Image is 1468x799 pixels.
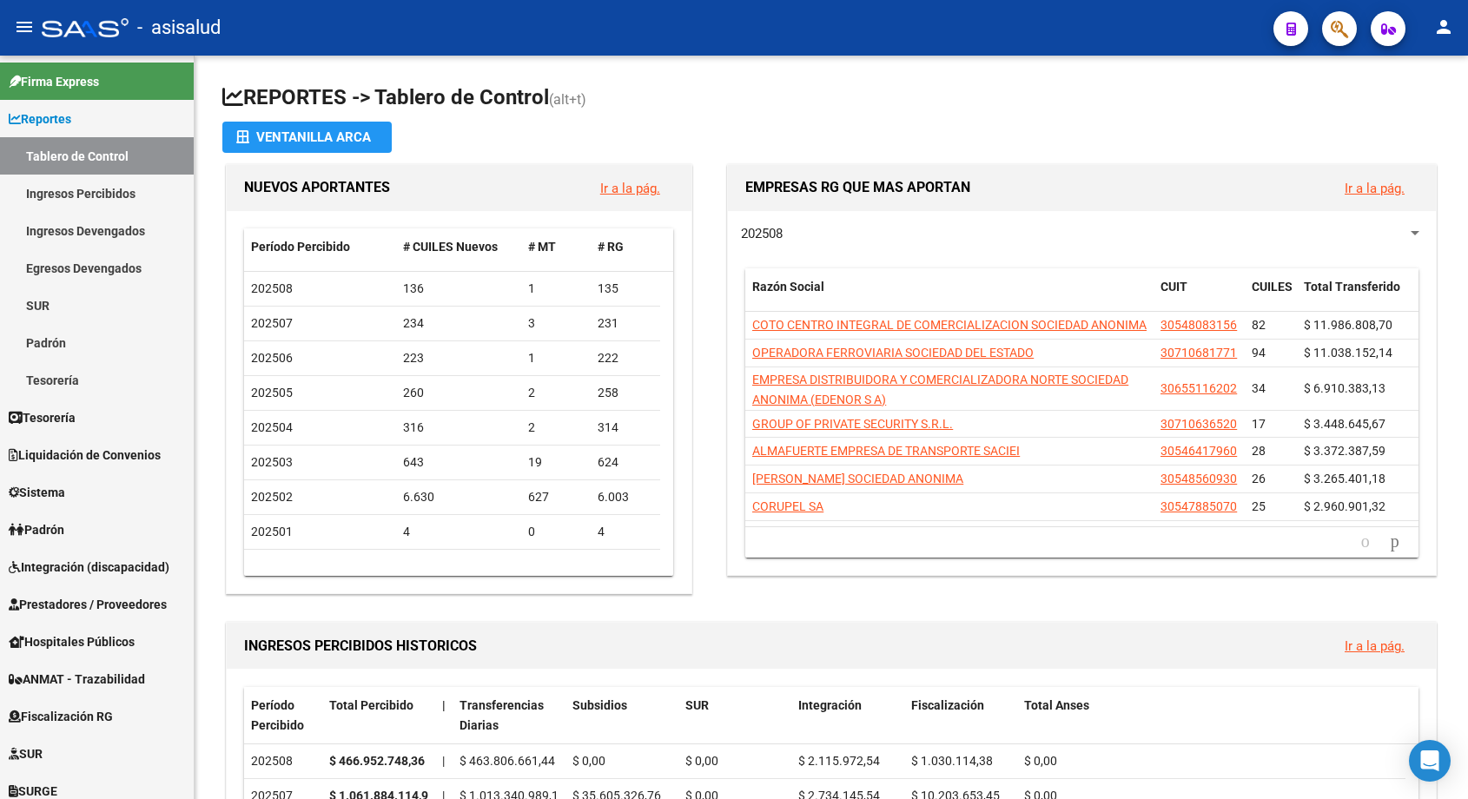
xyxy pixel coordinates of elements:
button: Ir a la pág. [1331,172,1418,204]
span: 25 [1252,499,1266,513]
div: 1 [528,279,584,299]
a: Ir a la pág. [1345,181,1405,196]
span: # RG [598,240,624,254]
span: $ 0,00 [685,754,718,768]
span: SUR [9,744,43,763]
span: Integración (discapacidad) [9,558,169,577]
span: Total Transferido [1304,280,1400,294]
span: 202502 [251,490,293,504]
span: Transferencias Diarias [460,698,544,732]
button: Ir a la pág. [1331,630,1418,662]
div: 316 [403,418,515,438]
span: $ 11.986.808,70 [1304,318,1392,332]
span: - asisalud [137,9,221,47]
div: 627 [528,487,584,507]
span: Período Percibido [251,698,304,732]
div: 314 [598,418,653,438]
span: Tesorería [9,408,76,427]
datatable-header-cell: Total Percibido [322,687,435,744]
div: 260 [403,383,515,403]
span: 34 [1252,381,1266,395]
span: GROUP OF PRIVATE SECURITY S.R.L. [752,417,953,431]
span: COTO CENTRO INTEGRAL DE COMERCIALIZACION SOCIEDAD ANONIMA [752,318,1147,332]
span: 26 [1252,472,1266,485]
div: 19 [528,452,584,472]
datatable-header-cell: Total Anses [1017,687,1405,744]
div: Open Intercom Messenger [1409,740,1451,782]
datatable-header-cell: Razón Social [745,268,1154,326]
div: 222 [598,348,653,368]
datatable-header-cell: Subsidios [565,687,678,744]
div: 136 [403,279,515,299]
span: Total Percibido [329,698,413,712]
span: Fiscalización RG [9,707,113,726]
span: Liquidación de Convenios [9,446,161,465]
h1: REPORTES -> Tablero de Control [222,83,1440,114]
div: 4 [403,522,515,542]
span: $ 0,00 [1024,754,1057,768]
span: 30710681771 [1161,346,1237,360]
div: 6.003 [598,487,653,507]
mat-icon: menu [14,17,35,37]
div: 643 [403,452,515,472]
span: 30710636520 [1161,417,1237,431]
span: Sistema [9,483,65,502]
span: $ 3.448.645,67 [1304,417,1385,431]
span: NUEVOS APORTANTES [244,179,390,195]
button: Ventanilla ARCA [222,122,392,153]
span: EMPRESA DISTRIBUIDORA Y COMERCIALIZADORA NORTE SOCIEDAD ANONIMA (EDENOR S A) [752,373,1128,406]
a: Ir a la pág. [1345,638,1405,654]
span: $ 2.960.901,32 [1304,499,1385,513]
datatable-header-cell: SUR [678,687,791,744]
div: 258 [598,383,653,403]
span: 30547885070 [1161,499,1237,513]
span: CORUPEL SA [752,499,823,513]
span: 30548560930 [1161,472,1237,485]
span: $ 0,00 [572,754,605,768]
span: [PERSON_NAME] SOCIEDAD ANONIMA [752,472,963,485]
span: INGRESOS PERCIBIDOS HISTORICOS [244,637,477,654]
span: OPERADORA FERROVIARIA SOCIEDAD DEL ESTADO [752,346,1034,360]
span: 94 [1252,346,1266,360]
span: 202506 [251,351,293,365]
datatable-header-cell: CUIT [1154,268,1245,326]
span: ANMAT - Trazabilidad [9,670,145,689]
span: Período Percibido [251,240,350,254]
span: | [442,754,445,768]
div: 1 [528,348,584,368]
div: 234 [403,314,515,333]
span: SUR [685,698,709,712]
span: Subsidios [572,698,627,712]
div: 135 [598,279,653,299]
datatable-header-cell: | [435,687,453,744]
span: 202508 [741,226,783,241]
strong: $ 466.952.748,36 [329,754,425,768]
span: 30655116202 [1161,381,1237,395]
span: EMPRESAS RG QUE MAS APORTAN [745,179,970,195]
span: $ 1.030.114,38 [911,754,993,768]
div: 202508 [251,751,315,771]
span: # CUILES Nuevos [403,240,498,254]
span: $ 463.806.661,44 [460,754,555,768]
a: go to next page [1383,532,1407,551]
datatable-header-cell: Período Percibido [244,687,322,744]
span: 202505 [251,386,293,399]
a: Ir a la pág. [600,181,660,196]
span: 202508 [251,281,293,295]
div: 2 [528,383,584,403]
span: Razón Social [752,280,824,294]
a: go to previous page [1353,532,1378,551]
div: 4 [598,522,653,542]
span: $ 3.265.401,18 [1304,472,1385,485]
datatable-header-cell: Transferencias Diarias [453,687,565,744]
div: Ventanilla ARCA [236,122,378,153]
button: Ir a la pág. [586,172,674,204]
span: Integración [798,698,862,712]
span: $ 2.115.972,54 [798,754,880,768]
div: 3 [528,314,584,333]
span: Fiscalización [911,698,984,712]
span: $ 11.038.152,14 [1304,346,1392,360]
span: 202503 [251,455,293,469]
span: 28 [1252,444,1266,458]
datatable-header-cell: # RG [591,228,660,266]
